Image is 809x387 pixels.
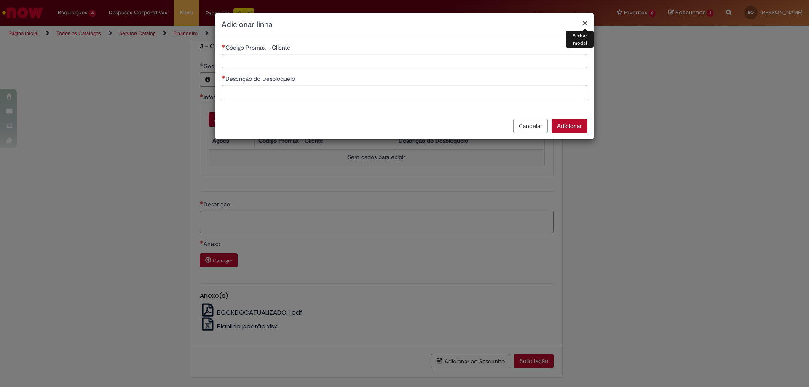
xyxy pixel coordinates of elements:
[566,31,594,48] div: Fechar modal
[222,19,587,30] h2: Adicionar linha
[222,54,587,68] input: Código Promax - Cliente
[552,119,587,133] button: Adicionar
[513,119,548,133] button: Cancelar
[222,44,225,48] span: Necessários
[222,75,225,79] span: Necessários
[222,85,587,99] input: Descrição do Desbloqueio
[225,44,292,51] span: Código Promax - Cliente
[582,19,587,27] button: Fechar modal
[225,75,297,83] span: Descrição do Desbloqueio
